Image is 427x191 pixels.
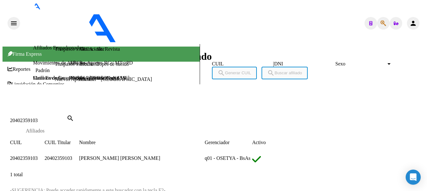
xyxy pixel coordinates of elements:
[252,138,293,147] datatable-header-cell: Activo
[409,20,417,27] mat-icon: person
[67,115,74,122] mat-icon: search
[8,81,64,87] span: Liquidación de Convenios
[79,154,205,162] div: [PERSON_NAME] [PERSON_NAME]
[205,155,251,161] span: q01 - OSETYA - BsAs
[212,61,397,75] div: |
[45,138,79,147] datatable-header-cell: CUIL Titular
[26,128,45,134] div: Afiliados
[10,20,18,27] mat-icon: menu
[79,138,205,147] datatable-header-cell: Nombre
[33,45,83,50] a: Afiliados Empadronados
[406,170,421,185] div: Open Intercom Messenger
[8,66,30,72] span: Reportes
[69,75,118,81] a: Facturas - Listado/Carga
[10,138,45,147] datatable-header-cell: CUIL
[79,140,95,145] span: Nombre
[335,61,386,67] span: Sexo
[79,46,120,52] a: ARCA - Sit. Revista
[218,70,251,75] span: Generar CUIL
[33,60,85,65] a: Movimientos de Afiliados
[79,61,129,67] a: ARCA - Topes de sueldo
[169,38,213,44] span: - [PERSON_NAME]
[267,69,275,77] mat-icon: search
[45,140,71,145] span: CUIL Titular
[10,155,38,161] span: 20402359103
[33,75,83,81] a: Cambios de Gerenciador
[267,70,302,75] span: Buscar afiliado
[205,140,230,145] span: Gerenciador
[8,51,42,57] span: Firma Express
[10,140,22,145] span: CUIL
[205,138,252,147] datatable-header-cell: Gerenciador
[218,69,225,77] mat-icon: search
[252,140,266,145] span: Activo
[45,155,72,161] span: 20402359103
[20,9,169,43] img: Logo SAAS
[10,172,337,177] div: 1 total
